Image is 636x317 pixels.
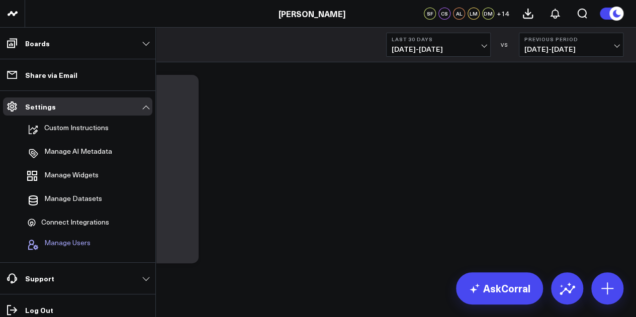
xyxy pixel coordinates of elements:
p: Support [25,274,54,282]
p: Manage AI Metadata [44,147,112,159]
button: +14 [497,8,509,20]
a: AskCorral [456,272,543,304]
p: Log Out [25,306,53,314]
div: AL [453,8,465,20]
span: Manage Widgets [44,171,99,183]
div: VS [496,42,514,48]
button: Manage Users [23,234,90,256]
p: Settings [25,102,56,111]
button: Custom Instructions [23,119,109,141]
a: Manage Widgets [23,166,122,188]
a: Manage Datasets [23,189,122,212]
b: Previous Period [524,36,618,42]
button: Last 30 Days[DATE]-[DATE] [386,33,491,57]
a: Manage AI Metadata [23,142,122,164]
button: Previous Period[DATE]-[DATE] [519,33,623,57]
span: Manage Datasets [44,194,102,206]
span: + 14 [497,10,509,17]
b: Last 30 Days [392,36,485,42]
p: Boards [25,39,50,47]
span: Connect Integrations [41,218,109,227]
span: [DATE] - [DATE] [524,45,618,53]
a: [PERSON_NAME] [279,8,345,19]
p: Share via Email [25,71,77,79]
span: Manage Users [44,239,90,251]
a: Connect Integrations [23,213,122,232]
div: SF [424,8,436,20]
div: CS [438,8,450,20]
div: DM [482,8,494,20]
span: [DATE] - [DATE] [392,45,485,53]
p: Custom Instructions [44,124,109,136]
div: LM [468,8,480,20]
